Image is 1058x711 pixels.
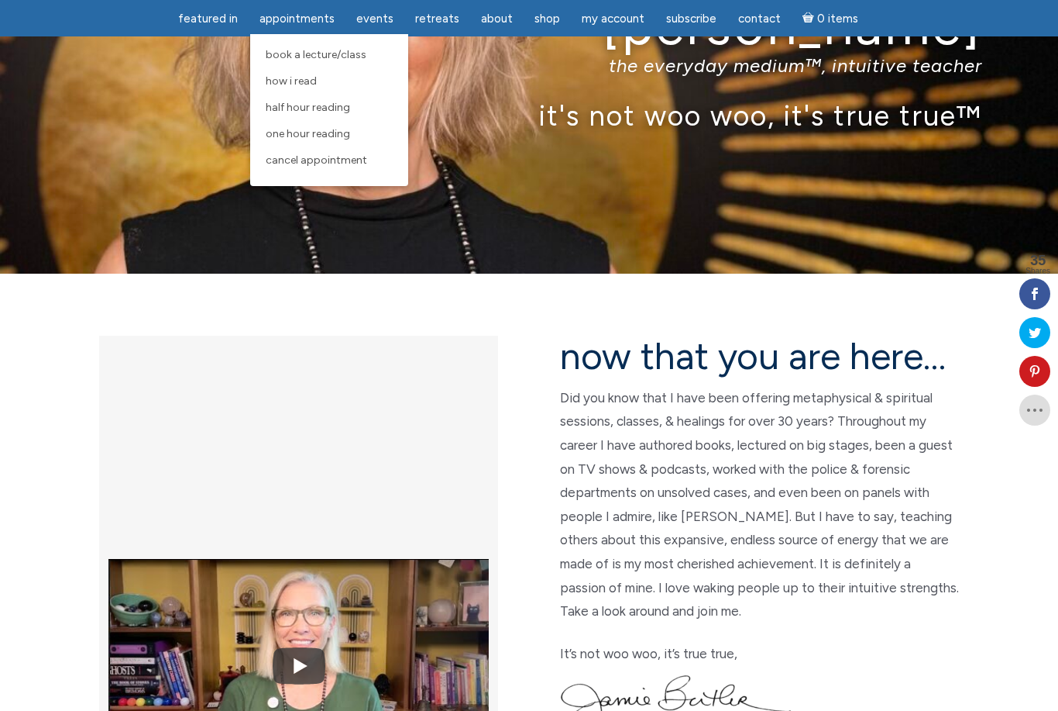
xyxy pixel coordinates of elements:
a: Retreats [406,4,469,34]
a: Events [347,4,403,34]
span: Events [356,12,393,26]
span: 0 items [817,13,858,25]
span: Shares [1025,267,1050,275]
a: Subscribe [657,4,726,34]
span: How I Read [266,74,317,88]
a: One Hour Reading [258,121,400,147]
span: About [481,12,513,26]
span: Shop [534,12,560,26]
a: About [472,4,522,34]
p: it's not woo woo, it's true true™ [76,98,982,132]
a: Appointments [250,4,344,34]
span: Contact [738,12,781,26]
a: Shop [525,4,569,34]
p: It’s not woo woo, it’s true true, [560,642,959,666]
a: My Account [572,4,654,34]
span: Half Hour Reading [266,101,350,114]
span: My Account [582,12,644,26]
a: Cart0 items [793,2,867,34]
a: featured in [169,4,247,34]
span: Book a Lecture/Class [266,48,366,61]
i: Cart [802,12,817,26]
span: Retreats [415,12,459,26]
p: the everyday medium™, intuitive teacher [76,54,982,77]
span: featured in [178,12,238,26]
a: Book a Lecture/Class [258,42,400,68]
a: Contact [729,4,790,34]
h2: now that you are here… [560,336,959,377]
span: Cancel Appointment [266,154,367,167]
span: 35 [1025,254,1050,267]
span: Appointments [259,12,335,26]
span: One Hour Reading [266,127,350,140]
a: Half Hour Reading [258,95,400,121]
a: How I Read [258,68,400,95]
a: Cancel Appointment [258,147,400,174]
span: Subscribe [666,12,716,26]
p: Did you know that I have been offering metaphysical & spiritual sessions, classes, & healings for... [560,386,959,623]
